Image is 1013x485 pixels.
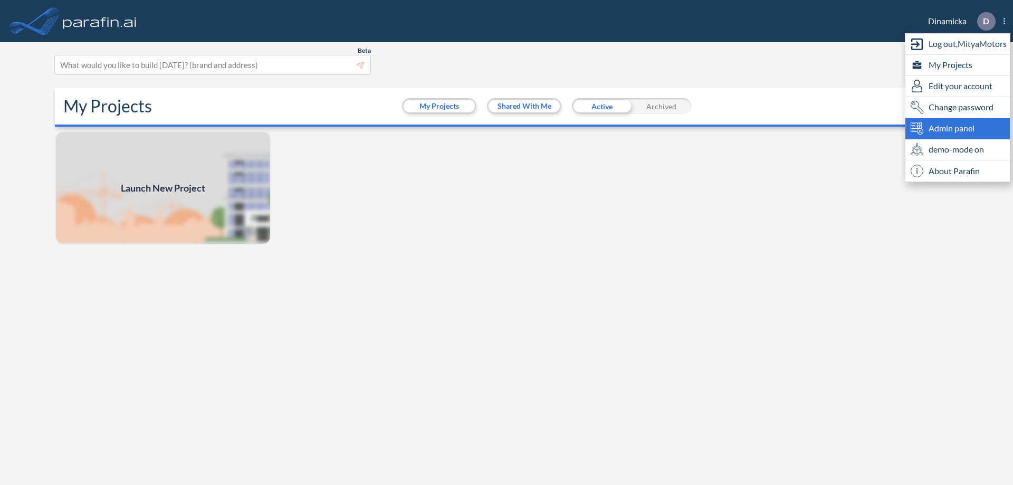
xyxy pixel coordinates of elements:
span: Launch New Project [121,181,205,195]
div: Active [572,98,632,114]
img: add [55,131,271,245]
p: D [983,16,989,26]
div: Change password [905,97,1010,118]
span: Log out, MityaMotors [929,37,1007,50]
h2: My Projects [63,96,152,116]
div: demo-mode on [905,139,1010,160]
span: Beta [358,46,371,55]
div: My Projects [905,55,1010,76]
button: Shared With Me [489,100,560,112]
span: About Parafin [929,165,980,177]
div: Admin panel [905,118,1010,139]
img: logo [61,11,139,32]
div: Archived [632,98,691,114]
span: My Projects [929,59,972,71]
button: My Projects [404,100,475,112]
span: Change password [929,101,993,113]
span: i [911,165,923,177]
a: Launch New Project [55,131,271,245]
span: demo-mode on [929,143,984,156]
div: About Parafin [905,160,1010,182]
div: Log out [905,34,1010,55]
span: Admin panel [929,122,974,135]
div: Dinamicka [912,12,1005,31]
span: Edit your account [929,80,992,92]
div: Edit user [905,76,1010,97]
